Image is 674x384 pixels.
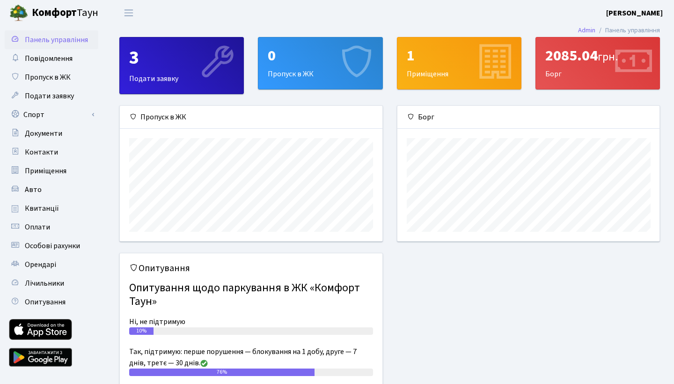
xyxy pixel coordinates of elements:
[5,218,98,236] a: Оплати
[119,37,244,94] a: 3Подати заявку
[397,37,521,89] div: Приміщення
[564,21,674,40] nav: breadcrumb
[25,166,66,176] span: Приміщення
[5,68,98,87] a: Пропуск в ЖК
[258,37,382,89] div: Пропуск в ЖК
[258,37,382,89] a: 0Пропуск в ЖК
[9,4,28,22] img: logo.png
[129,327,154,335] div: 10%
[32,5,98,21] span: Таун
[129,316,373,327] div: Ні, не підтримую
[268,47,373,65] div: 0
[25,35,88,45] span: Панель управління
[25,203,59,214] span: Квитанції
[129,346,373,369] div: Так, підтримую: перше порушення — блокування на 1 добу, друге — 7 днів, третє — 30 днів.
[598,49,618,65] span: грн.
[25,91,74,101] span: Подати заявку
[25,259,56,270] span: Орендарі
[129,278,373,312] h4: Опитування щодо паркування в ЖК «Комфорт Таун»
[25,72,71,82] span: Пропуск в ЖК
[129,263,373,274] h5: Опитування
[5,124,98,143] a: Документи
[25,278,64,288] span: Лічильники
[25,53,73,64] span: Повідомлення
[5,293,98,311] a: Опитування
[536,37,659,89] div: Борг
[117,5,140,21] button: Переключити навігацію
[5,236,98,255] a: Особові рахунки
[25,185,42,195] span: Авто
[25,241,80,251] span: Особові рахунки
[5,49,98,68] a: Повідомлення
[606,8,663,18] b: [PERSON_NAME]
[5,274,98,293] a: Лічильники
[25,222,50,232] span: Оплати
[545,47,650,65] div: 2085.04
[25,297,66,307] span: Опитування
[129,369,315,376] div: 76%
[32,5,77,20] b: Комфорт
[5,30,98,49] a: Панель управління
[5,143,98,162] a: Контакти
[120,37,243,94] div: Подати заявку
[5,105,98,124] a: Спорт
[5,87,98,105] a: Подати заявку
[407,47,512,65] div: 1
[25,128,62,139] span: Документи
[5,199,98,218] a: Квитанції
[120,106,382,129] div: Пропуск в ЖК
[397,37,521,89] a: 1Приміщення
[5,180,98,199] a: Авто
[606,7,663,19] a: [PERSON_NAME]
[578,25,595,35] a: Admin
[5,162,98,180] a: Приміщення
[129,47,234,69] div: 3
[595,25,660,36] li: Панель управління
[397,106,660,129] div: Борг
[5,255,98,274] a: Орендарі
[25,147,58,157] span: Контакти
